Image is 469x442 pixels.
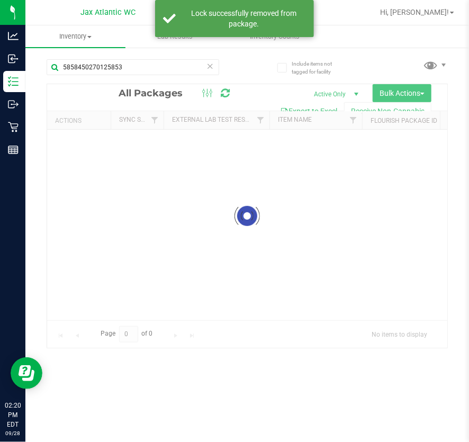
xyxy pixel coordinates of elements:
a: Inventory [25,25,125,48]
span: Lab Results [143,32,207,41]
inline-svg: Inbound [8,53,19,64]
inline-svg: Inventory [8,76,19,87]
span: Clear [206,59,214,73]
span: Include items not tagged for facility [292,60,345,76]
inline-svg: Reports [8,145,19,155]
p: 09/28 [5,429,21,437]
iframe: Resource center [11,357,42,389]
inline-svg: Analytics [8,31,19,41]
inline-svg: Outbound [8,99,19,110]
span: Inventory [25,32,125,41]
span: Jax Atlantic WC [80,8,136,17]
a: Lab Results [125,25,226,48]
input: Search Package ID, Item Name, SKU, Lot or Part Number... [47,59,219,75]
p: 02:20 PM EDT [5,401,21,429]
div: Lock successfully removed from package. [182,8,306,29]
span: Hi, [PERSON_NAME]! [380,8,449,16]
inline-svg: Retail [8,122,19,132]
